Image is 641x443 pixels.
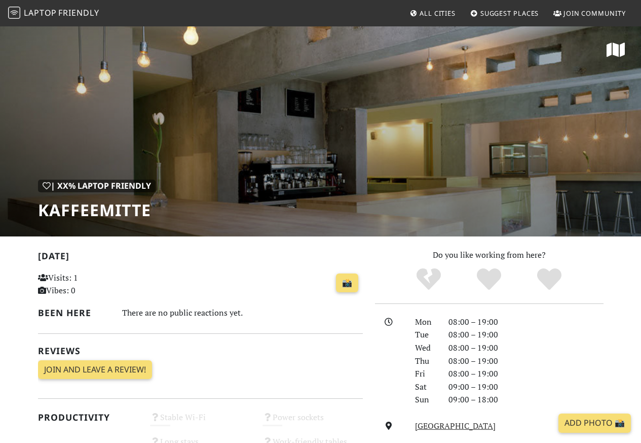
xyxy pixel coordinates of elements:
[442,367,610,381] div: 08:00 – 19:00
[415,420,496,431] a: [GEOGRAPHIC_DATA]
[122,305,363,320] div: There are no public reactions yet.
[8,5,99,22] a: LaptopFriendly LaptopFriendly
[38,360,152,380] a: Join and leave a review!
[144,410,256,434] div: Stable Wi-Fi
[409,367,442,381] div: Fri
[409,316,442,329] div: Mon
[409,342,442,355] div: Wed
[563,9,626,18] span: Join Community
[399,267,459,292] div: No
[558,414,631,433] a: Add Photo 📸
[38,251,363,265] h2: [DATE]
[375,249,604,262] p: Do you like working from here?
[38,200,156,220] h1: KAFFEEMITTE
[442,393,610,406] div: 09:00 – 18:00
[8,7,20,19] img: LaptopFriendly
[420,9,456,18] span: All Cities
[459,267,519,292] div: Yes
[409,328,442,342] div: Tue
[58,7,99,18] span: Friendly
[409,355,442,368] div: Thu
[336,274,358,293] a: 📸
[549,4,630,22] a: Join Community
[256,410,369,434] div: Power sockets
[405,4,460,22] a: All Cities
[442,316,610,329] div: 08:00 – 19:00
[38,308,110,318] h2: Been here
[38,180,156,193] div: | XX% Laptop Friendly
[38,346,363,356] h2: Reviews
[38,271,138,297] p: Visits: 1 Vibes: 0
[466,4,543,22] a: Suggest Places
[442,328,610,342] div: 08:00 – 19:00
[409,393,442,406] div: Sun
[480,9,539,18] span: Suggest Places
[38,412,138,423] h2: Productivity
[442,381,610,394] div: 09:00 – 19:00
[24,7,57,18] span: Laptop
[519,267,579,292] div: Definitely!
[442,342,610,355] div: 08:00 – 19:00
[409,381,442,394] div: Sat
[442,355,610,368] div: 08:00 – 19:00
